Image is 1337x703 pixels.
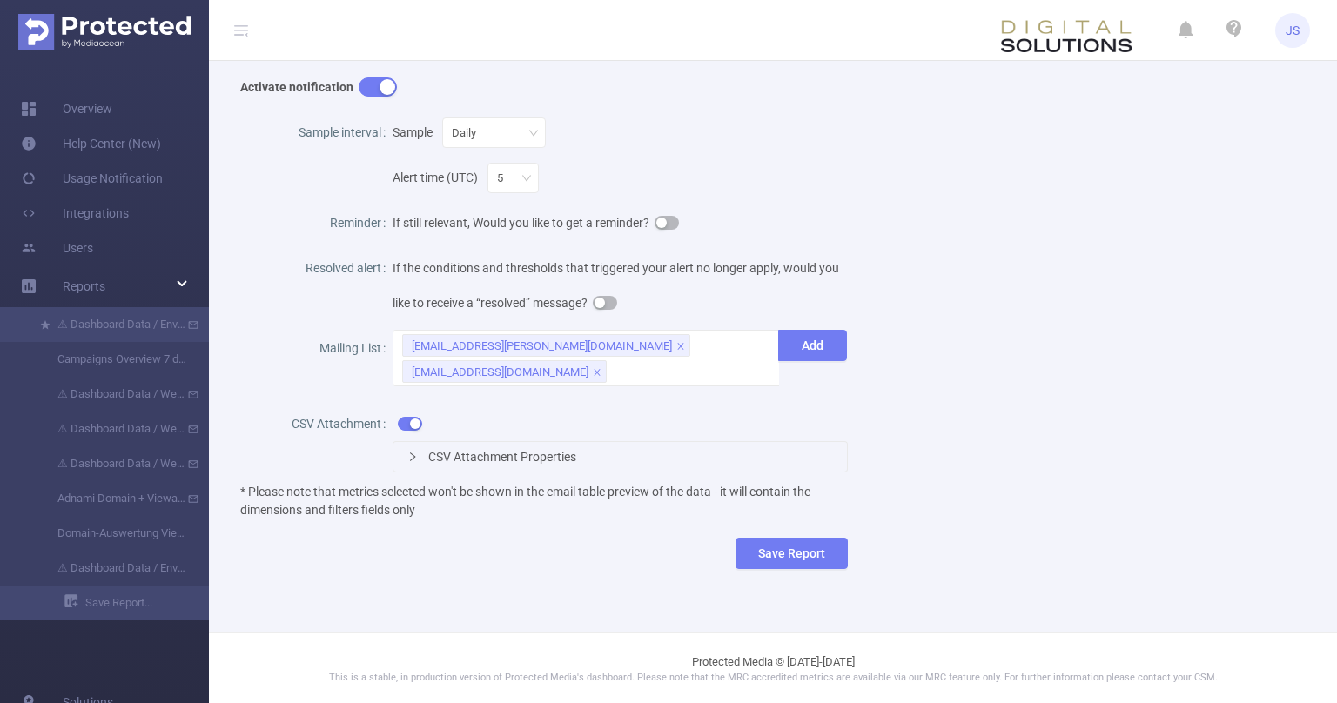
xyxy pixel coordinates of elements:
p: This is a stable, in production version of Protected Media's dashboard. Please note that the MRC ... [252,671,1293,686]
a: Reports [63,269,105,304]
button: Save Report [736,538,848,569]
div: icon: rightCSV Attachment Properties [393,442,848,472]
span: If still relevant, Would you like to get a reminder? [393,216,679,230]
a: ⚠ Dashboard Data / Environment + Browser Report 2.0 [35,551,188,586]
div: 5 [497,164,515,192]
i: icon: close [676,342,685,352]
li: jan.storek@publicismedia.com [402,334,690,357]
div: Alert time (UTC) [393,150,849,195]
a: ⚠ Dashboard Data / Weekly catch-up - [DATE] [35,412,188,446]
span: CSV Attachment Properties [428,450,576,464]
b: Activate notification [240,80,353,94]
img: Protected Media [18,14,191,50]
div: [EMAIL_ADDRESS][PERSON_NAME][DOMAIN_NAME] [412,335,672,358]
i: icon: close [593,368,601,378]
a: Users [21,231,93,265]
i: icon: down [528,128,539,140]
a: Integrations [21,196,129,231]
a: ⚠ Dashboard Data / Environment + Browser Report [35,307,188,342]
a: ⚠ Dashboard Data / Weekly catch-up - [DATE] [35,377,188,412]
a: Adnami Domain + Viewability Report [35,481,188,516]
li: pm-unlimited@publicis-unlimited.de [402,360,607,383]
span: JS [1286,13,1300,48]
div: * Please note that metrics selected won't be shown in the email table preview of the data - it wi... [240,111,848,538]
i: icon: right [407,452,418,462]
a: Overview [21,91,112,126]
a: Domain-Auswertung Viewability [35,516,188,551]
label: Resolved alert [306,261,393,275]
span: Reminder [330,216,381,230]
span: Sample interval [299,125,381,139]
a: ⚠ Dashboard Data / Weekly catch-up - [DATE] [35,446,188,481]
label: Mailing List [319,341,393,355]
i: icon: down [521,173,532,185]
a: Usage Notification [21,161,163,196]
span: Reports [63,279,105,293]
a: Campaigns Overview 7 days [35,342,188,377]
div: [EMAIL_ADDRESS][DOMAIN_NAME] [412,361,588,384]
a: Help Center (New) [21,126,161,161]
a: Save Report... [64,586,209,620]
span: If the conditions and thresholds that triggered your alert no longer apply, would you like to rec... [393,261,839,310]
div: Daily [452,118,488,147]
label: CSV Attachment: [292,417,393,431]
button: Add [778,330,847,361]
div: Sample [393,115,849,150]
